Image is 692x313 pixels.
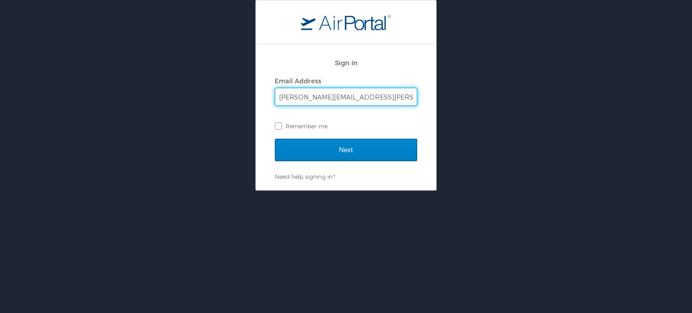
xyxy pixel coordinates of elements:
label: Remember me [275,119,417,133]
a: Need help signing in? [275,173,335,180]
input: Next [275,139,417,161]
img: logo [301,14,391,30]
label: Email Address [275,77,321,85]
h2: Sign In [275,58,417,68]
